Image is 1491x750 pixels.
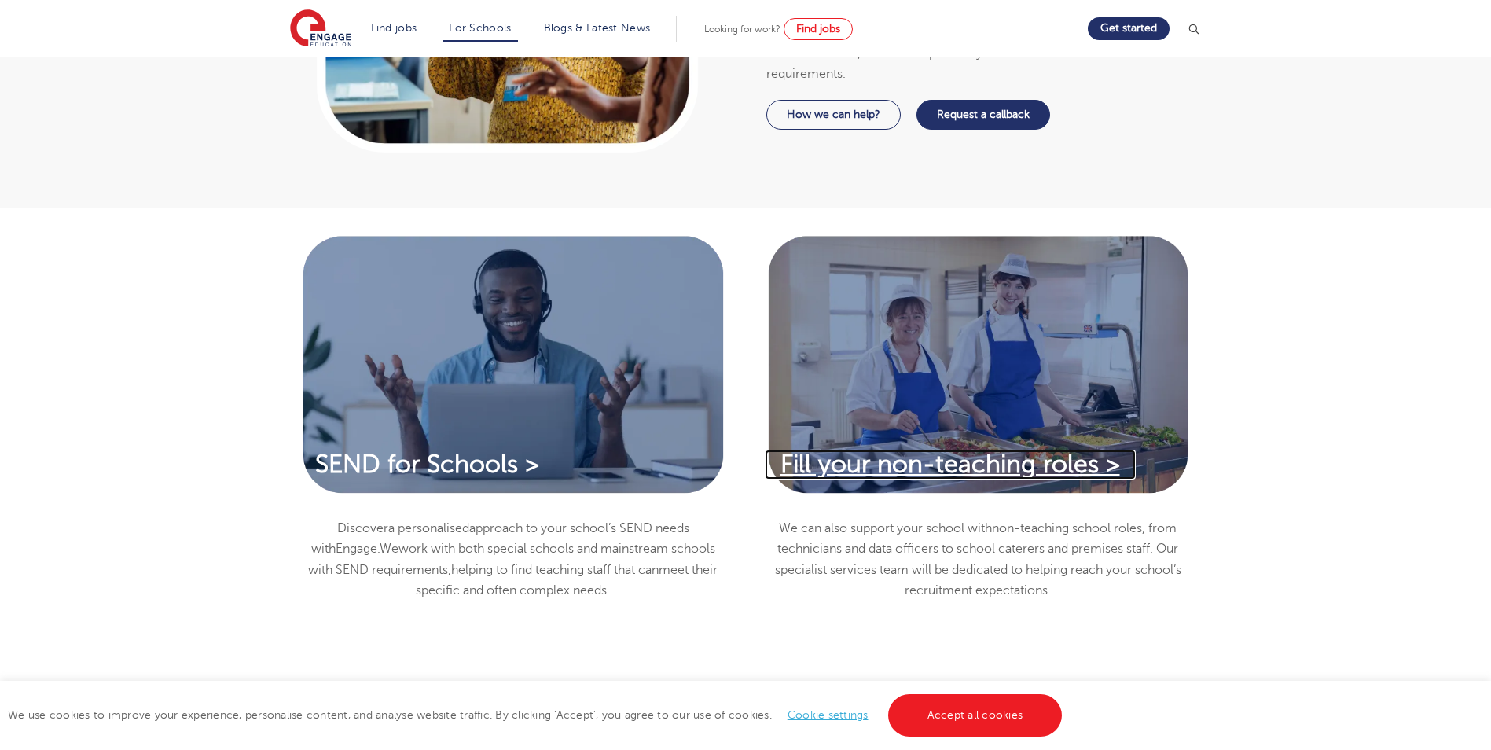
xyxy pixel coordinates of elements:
img: SEND for Schools [299,232,727,499]
a: Find jobs [371,22,417,34]
span: We can also support your school with [779,521,992,535]
span: Discover [337,521,388,535]
a: Cookie settings [788,709,869,721]
span: Find jobs [796,23,840,35]
span: We use cookies to improve your experience, personalise content, and analyse website traffic. By c... [8,709,1066,721]
span: SEND for Schools > [315,450,539,478]
span: meet their specific and often complex needs. [416,563,718,597]
span: Engage [336,542,377,556]
span: helping to find teaching staff that can [451,563,659,577]
span: ised [446,521,469,535]
a: Request a callback [916,100,1050,130]
img: Engage Education [290,9,351,49]
span: work with both special schools and mainstream schools with SEND requirements, [308,542,715,576]
span: . [377,542,380,556]
a: Get started [1088,17,1170,40]
a: Find jobs [784,18,853,40]
a: Blogs & Latest News [544,22,651,34]
a: SEND for Schools > [299,450,555,480]
a: How we can help? [766,100,901,130]
a: Accept all cookies [888,694,1063,737]
span: a personal [388,521,446,535]
span: non-teaching school roles, from technicians and data officers to school caterers and premises sta... [775,521,1181,597]
img: Fill your non-teaching roles [765,232,1192,499]
a: For Schools [449,22,511,34]
span: We [380,542,398,556]
span: Fill your non-teaching roles > [780,450,1120,478]
span: approach to your school’s SEND needs with [311,521,689,556]
a: Fill your non-teaching roles > [765,450,1136,480]
span: Looking for work? [704,24,780,35]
